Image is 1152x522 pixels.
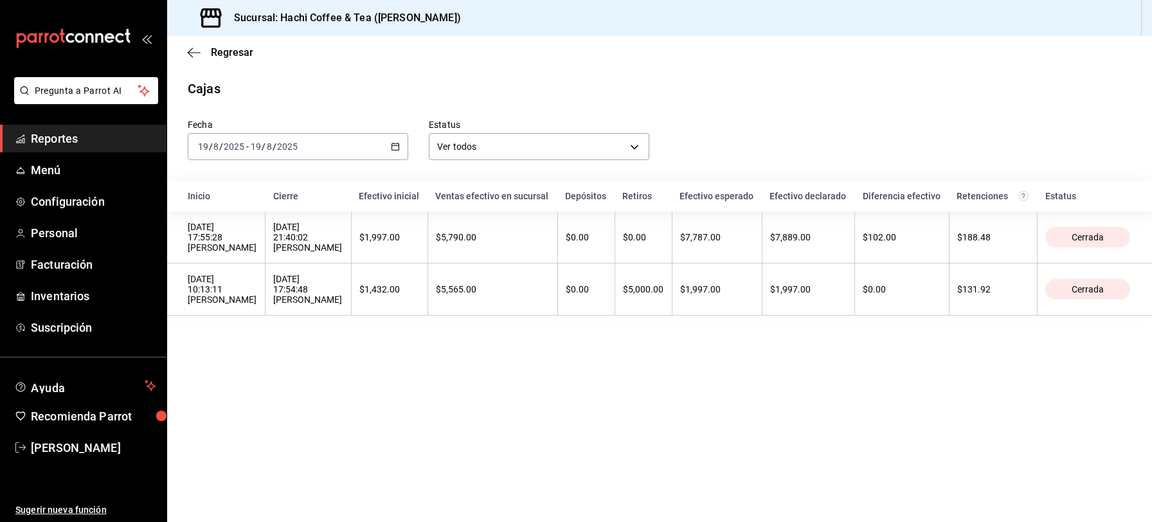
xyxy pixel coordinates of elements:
div: $1,997.00 [680,284,754,294]
label: Fecha [188,120,408,129]
div: [DATE] 21:40:02 [PERSON_NAME] [273,222,343,253]
button: Pregunta a Parrot AI [14,77,158,104]
div: $131.92 [957,284,1029,294]
input: -- [250,141,262,152]
div: Ventas efectivo en sucursal [435,191,550,201]
div: Inicio [188,191,258,201]
div: Diferencia efectivo [863,191,941,201]
div: $7,787.00 [680,232,754,242]
input: -- [266,141,273,152]
div: Retenciones [957,191,1029,201]
span: / [262,141,265,152]
input: ---- [223,141,245,152]
div: $102.00 [863,232,941,242]
div: $1,997.00 [770,284,847,294]
div: Efectivo esperado [679,191,754,201]
input: -- [213,141,219,152]
div: [DATE] 10:13:11 [PERSON_NAME] [188,274,257,305]
span: / [273,141,276,152]
span: Cerrada [1066,232,1109,242]
span: Configuración [31,193,156,210]
div: Depósitos [565,191,607,201]
div: $1,432.00 [359,284,420,294]
span: / [209,141,213,152]
div: $7,889.00 [770,232,847,242]
div: [DATE] 17:55:28 [PERSON_NAME] [188,222,257,253]
div: [DATE] 17:54:48 [PERSON_NAME] [273,274,343,305]
span: Regresar [211,46,253,59]
span: Reportes [31,130,156,147]
div: Efectivo inicial [359,191,420,201]
div: Cierre [273,191,343,201]
div: Ver todos [429,133,649,160]
svg: Total de retenciones de propinas registradas [1018,191,1029,201]
span: / [219,141,223,152]
div: $0.00 [623,232,664,242]
div: Cajas [188,79,221,98]
button: Regresar [188,46,253,59]
span: Recomienda Parrot [31,408,156,425]
h3: Sucursal: Hachi Coffee & Tea ([PERSON_NAME]) [224,10,461,26]
div: $0.00 [566,284,607,294]
span: Cerrada [1066,284,1109,294]
div: $5,000.00 [623,284,664,294]
span: Pregunta a Parrot AI [35,84,138,98]
span: Inventarios [31,287,156,305]
div: $188.48 [957,232,1029,242]
label: Estatus [429,120,649,129]
span: Menú [31,161,156,179]
div: Estatus [1045,191,1131,201]
button: open_drawer_menu [141,33,152,44]
span: [PERSON_NAME] [31,439,156,456]
div: $0.00 [863,284,941,294]
div: Retiros [622,191,664,201]
span: - [246,141,249,152]
a: Pregunta a Parrot AI [9,93,158,107]
div: $5,565.00 [436,284,550,294]
span: Facturación [31,256,156,273]
div: $5,790.00 [436,232,550,242]
div: $1,997.00 [359,232,420,242]
span: Ayuda [31,378,139,393]
span: Suscripción [31,319,156,336]
div: Efectivo declarado [770,191,847,201]
div: $0.00 [566,232,607,242]
input: ---- [276,141,298,152]
span: Personal [31,224,156,242]
span: Sugerir nueva función [15,503,156,517]
input: -- [197,141,209,152]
